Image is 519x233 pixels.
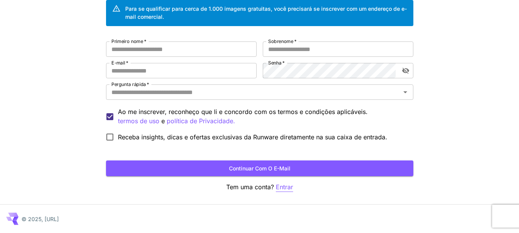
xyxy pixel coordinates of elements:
[226,183,274,191] font: Tem uma conta?
[276,183,293,191] font: Entrar
[111,60,125,66] font: E-mail
[167,116,235,126] button: Ao me inscrever, reconheço que li e concordo com os termos e condições aplicáveis. termos de uso e
[229,165,290,172] font: Continuar com o e-mail
[106,160,413,176] button: Continuar com o e-mail
[118,108,368,116] font: Ao me inscrever, reconheço que li e concordo com os termos e condições aplicáveis.
[268,38,293,44] font: Sobrenome
[399,64,413,78] button: alternar visibilidade da senha
[118,116,159,126] button: Ao me inscrever, reconheço que li e concordo com os termos e condições aplicáveis. e política de ...
[22,216,59,222] font: © 2025, [URL]
[118,133,387,141] font: Receba insights, dicas e ofertas exclusivas da Runware diretamente na sua caixa de entrada.
[400,87,411,97] button: Abrir
[118,117,159,125] font: termos de uso
[161,117,165,125] font: e
[125,5,407,20] font: Para se qualificar para cerca de 1.000 imagens gratuitas, você precisará se inscrever com um ende...
[111,81,146,87] font: Pergunta rápida
[167,117,235,125] font: política de Privacidade.
[111,38,143,44] font: Primeiro nome
[268,60,282,66] font: Senha
[276,182,293,192] button: Entrar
